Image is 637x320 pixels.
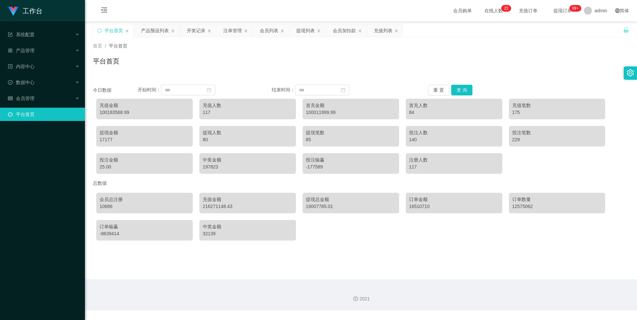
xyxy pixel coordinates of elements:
i: 图标: copyright [353,296,358,301]
span: 结束时间： [272,87,295,92]
div: 产品预设列表 [141,24,169,37]
div: 充值金额 [203,196,293,203]
button: 查 询 [451,85,472,95]
div: 订单金额 [409,196,499,203]
i: 图标: appstore-o [8,48,13,53]
i: 图标: form [8,32,13,37]
i: 图标: close [171,29,175,33]
i: 图标: close [244,29,248,33]
div: 会员列表 [260,24,278,37]
sup: 22 [501,5,511,12]
i: 图标: unlock [623,27,629,33]
span: 产品管理 [8,48,35,53]
i: 图标: close [394,29,398,33]
div: 首充人数 [409,102,499,109]
div: 100011999.99 [306,109,396,116]
div: 19007785.01 [306,203,396,210]
div: 订单输赢 [100,223,189,230]
i: 图标: close [280,29,284,33]
div: -8639414 [100,230,189,237]
div: 16510710 [409,203,499,210]
i: 图标: close [125,29,129,33]
div: 订单数量 [512,196,602,203]
div: 197823 [203,163,293,170]
div: 84 [409,109,499,116]
div: 投注人数 [409,129,499,136]
span: 系统配置 [8,32,35,37]
i: 图标: check-circle-o [8,80,13,85]
div: 首充金额 [306,102,396,109]
div: 117 [203,109,293,116]
p: 2 [504,5,506,12]
div: 229 [512,136,602,143]
div: 提现金额 [100,129,189,136]
span: / [105,43,106,49]
i: 图标: calendar [341,88,345,92]
div: 175 [512,109,602,116]
div: 投注金额 [100,157,189,163]
div: 注单管理 [223,24,242,37]
i: 图标: sync [97,28,102,33]
div: 会员总注册 [100,196,189,203]
div: 12575062 [512,203,602,210]
i: 图标: close [207,29,211,33]
a: 工作台 [8,8,42,13]
div: 平台首页 [105,24,123,37]
div: -177589 [306,163,396,170]
div: 总数据 [93,177,629,189]
a: 图标: dashboard平台首页 [8,108,80,121]
div: 2021 [90,295,632,302]
div: 140 [409,136,499,143]
div: 提现人数 [203,129,293,136]
div: 中奖金额 [203,223,293,230]
div: 投注输赢 [306,157,396,163]
div: 充值金额 [100,102,189,109]
div: 开奖记录 [187,24,205,37]
i: 图标: menu-fold [93,0,115,22]
div: 85 [306,136,396,143]
span: 开始时间： [138,87,161,92]
i: 图标: calendar [207,88,211,92]
sup: 1051 [569,5,581,12]
div: 中奖金额 [203,157,293,163]
i: 图标: table [8,96,13,101]
p: 2 [506,5,509,12]
div: 提现笔数 [306,129,396,136]
div: 充值人数 [203,102,293,109]
div: 投注笔数 [512,129,602,136]
div: 提现总金额 [306,196,396,203]
div: 充值列表 [374,24,392,37]
i: 图标: profile [8,64,13,69]
h1: 平台首页 [93,56,119,66]
div: 充值笔数 [512,102,602,109]
span: 在线人数 [481,8,506,13]
span: 会员管理 [8,96,35,101]
span: 平台首页 [109,43,127,49]
i: 图标: close [317,29,321,33]
div: 117 [409,163,499,170]
div: 17177 [100,136,189,143]
button: 重 置 [428,85,449,95]
img: logo.9652507e.png [8,7,19,16]
div: 注册人数 [409,157,499,163]
span: 提现订单 [550,8,575,13]
h1: 工作台 [23,0,42,22]
i: 图标: global [615,8,620,13]
div: 10686 [100,203,189,210]
div: 100183568.99 [100,109,189,116]
div: 今日数据 [93,87,138,94]
span: 首页 [93,43,102,49]
span: 数据中心 [8,80,35,85]
div: 提现列表 [296,24,315,37]
div: 会员加扣款 [333,24,356,37]
i: 图标: close [358,29,362,33]
span: 内容中心 [8,64,35,69]
div: 32139 [203,230,293,237]
div: 25.00 [100,163,189,170]
i: 图标: setting [627,69,634,76]
div: 80 [203,136,293,143]
div: 216271148.43 [203,203,293,210]
span: 充值订单 [516,8,541,13]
